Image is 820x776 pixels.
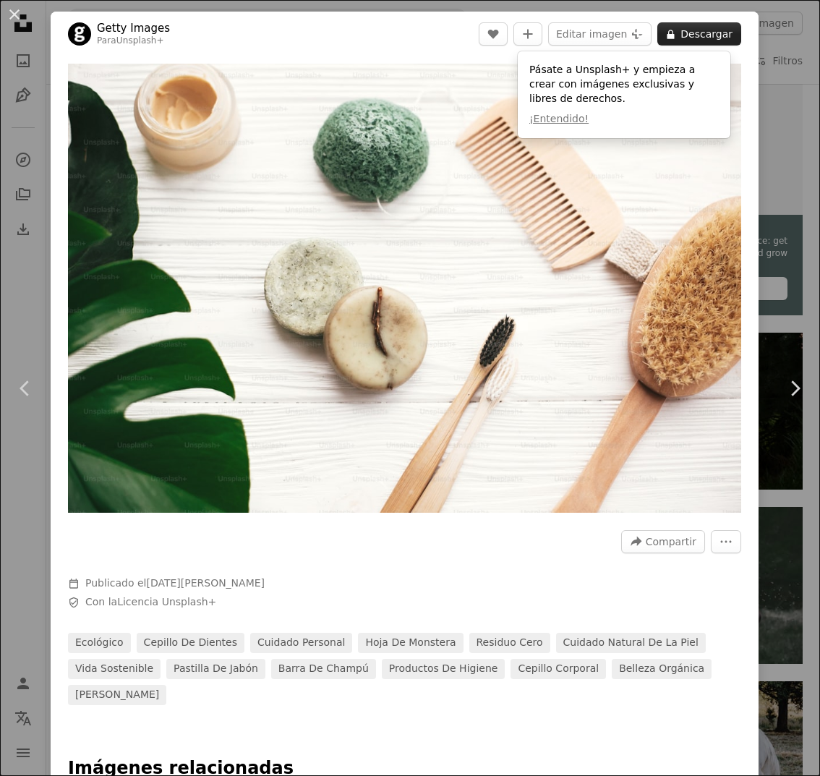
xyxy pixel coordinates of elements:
[711,530,741,553] button: Más acciones
[271,659,376,679] a: Barra de champú
[68,685,166,705] a: [PERSON_NAME]
[511,659,606,679] a: Cepillo corporal
[769,319,820,458] a: Siguiente
[68,633,131,653] a: Ecológico
[97,35,170,47] div: Para
[612,659,712,679] a: Belleza orgánica
[68,64,741,513] button: Ampliar en esta imagen
[137,633,244,653] a: cepillo de dientes
[556,633,706,653] a: Cuidado natural de la piel
[117,596,216,607] a: Licencia Unsplash+
[166,659,265,679] a: Pastilla de jabón
[146,577,265,589] time: 24 de agosto de 2022, 5:34:11 GMT-3
[548,22,652,46] button: Editar imagen
[358,633,463,653] a: Hoja de monstera
[657,22,741,46] button: Descargar
[85,577,265,589] span: Publicado el
[479,22,508,46] button: Me gusta
[250,633,352,653] a: cuidado personal
[529,112,589,127] button: ¡Entendido!
[513,22,542,46] button: Añade a la colección
[469,633,550,653] a: Residuo cero
[621,530,705,553] button: Compartir esta imagen
[85,595,216,610] span: Con la
[97,21,170,35] a: Getty Images
[382,659,505,679] a: Productos de higiene
[68,659,161,679] a: vida sostenible
[68,22,91,46] img: Ve al perfil de Getty Images
[646,531,696,553] span: Compartir
[116,35,164,46] a: Unsplash+
[518,51,730,138] div: Pásate a Unsplash+ y empieza a crear con imágenes exclusivas y libres de derechos.
[68,64,741,513] img: Tendido plano sin desperdicio. Pastilla de champú sólido natural, cepillos de dientes de bambú, c...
